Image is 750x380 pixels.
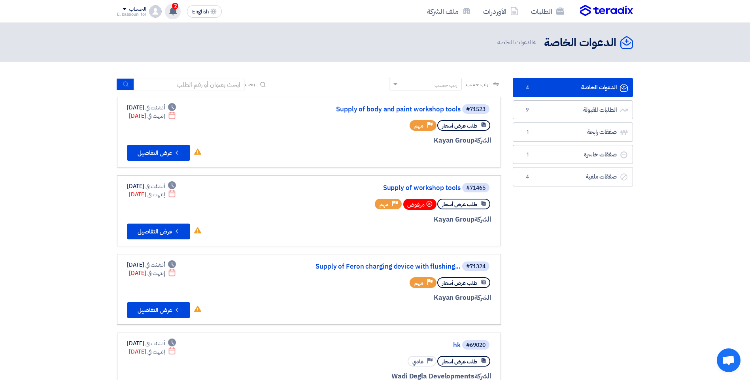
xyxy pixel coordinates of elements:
span: مهم [414,122,423,130]
div: مرفوض [403,199,436,210]
span: إنتهت في [147,269,164,277]
a: الأوردرات [477,2,525,21]
h2: الدعوات الخاصة [544,35,616,51]
span: أنشئت في [145,261,164,269]
div: Open chat [717,348,741,372]
span: إنتهت في [147,348,164,356]
div: Kayan Group [301,135,491,146]
span: إنتهت في [147,112,164,120]
button: عرض التفاصيل [127,145,190,161]
div: Kayan Group [301,214,491,225]
a: Supply of body and paint workshop tools [302,106,461,113]
div: [DATE] [127,261,176,269]
span: English [192,9,209,15]
span: الشركة [474,135,491,145]
div: رتب حسب [435,81,457,89]
span: أنشئت في [145,103,164,112]
div: Kayan Group [301,293,491,303]
a: الطلبات [525,2,571,21]
a: صفقات ملغية4 [513,167,633,186]
span: 2 [172,3,178,9]
span: 9 [523,106,532,114]
span: طلب عرض أسعار [442,122,477,130]
span: إنتهت في [147,190,164,199]
div: [DATE] [129,190,176,199]
button: عرض التفاصيل [127,302,190,318]
div: [DATE] [127,339,176,348]
span: الدعوات الخاصة [497,38,538,47]
span: أنشئت في [145,339,164,348]
a: hk [302,342,461,349]
a: ملف الشركة [421,2,477,21]
img: Teradix logo [580,5,633,17]
button: English [187,5,222,18]
span: الشركة [474,214,491,224]
span: بحث [245,80,255,88]
a: صفقات خاسرة1 [513,145,633,164]
span: طلب عرض أسعار [442,358,477,365]
a: Supply of Feron charging device with flushing... [302,263,461,270]
a: Supply of workshop tools [302,184,461,192]
a: صفقات رابحة1 [513,122,633,142]
span: 1 [523,151,532,159]
span: الشركة [474,293,491,303]
div: [DATE] [129,112,176,120]
div: [DATE] [129,269,176,277]
span: 4 [523,84,532,92]
div: #71324 [466,264,486,269]
span: 1 [523,128,532,136]
input: ابحث بعنوان أو رقم الطلب [134,79,245,90]
div: #71523 [466,107,486,112]
span: 4 [533,38,536,47]
span: طلب عرض أسعار [442,201,477,208]
span: مهم [414,279,423,287]
a: الطلبات المقبولة9 [513,100,633,120]
div: [DATE] [127,182,176,190]
span: مهم [380,201,389,208]
span: 4 [523,173,532,181]
div: [DATE] [127,103,176,112]
div: #69020 [466,342,486,348]
span: عادي [412,358,423,365]
span: أنشئت في [145,182,164,190]
div: الحساب [129,6,146,13]
span: رتب حسب [466,80,488,88]
div: #71465 [466,185,486,191]
img: profile_test.png [149,5,162,18]
div: El bassiouni for [117,12,146,17]
a: الدعوات الخاصة4 [513,78,633,97]
span: طلب عرض أسعار [442,279,477,287]
div: [DATE] [129,348,176,356]
button: عرض التفاصيل [127,224,190,239]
